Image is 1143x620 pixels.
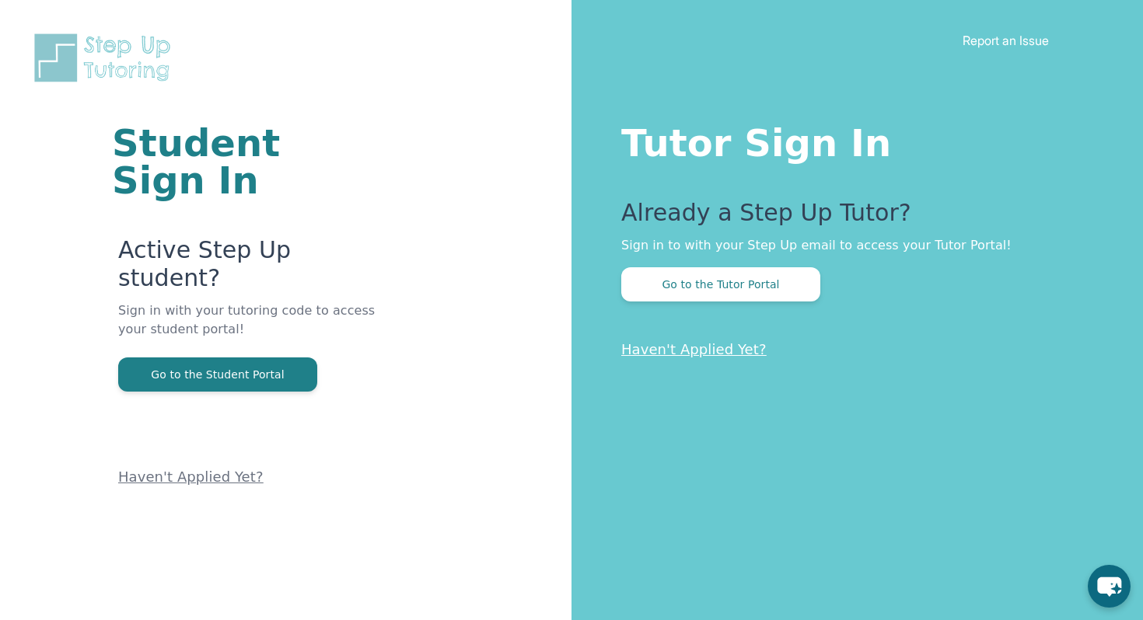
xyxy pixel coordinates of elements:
p: Sign in to with your Step Up email to access your Tutor Portal! [621,236,1081,255]
a: Report an Issue [963,33,1049,48]
button: Go to the Student Portal [118,357,317,392]
a: Haven't Applied Yet? [118,468,264,485]
p: Active Step Up student? [118,236,385,301]
button: Go to the Tutor Portal [621,267,820,301]
a: Go to the Student Portal [118,367,317,381]
p: Already a Step Up Tutor? [621,199,1081,236]
button: chat-button [1088,565,1131,608]
a: Haven't Applied Yet? [621,341,767,357]
img: Step Up Tutoring horizontal logo [31,31,180,85]
h1: Student Sign In [112,124,385,199]
p: Sign in with your tutoring code to access your student portal! [118,301,385,357]
a: Go to the Tutor Portal [621,277,820,291]
h1: Tutor Sign In [621,118,1081,162]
